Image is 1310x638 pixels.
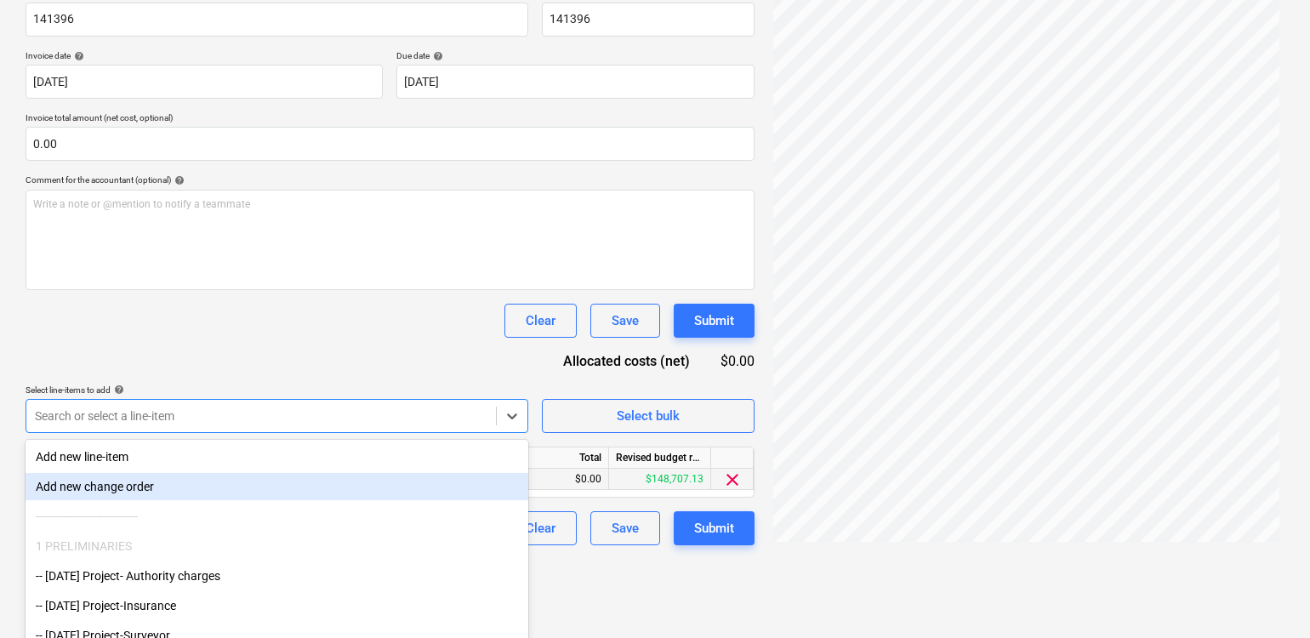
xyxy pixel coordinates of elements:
[26,473,528,500] div: Add new change order
[26,503,528,530] div: ------------------------------
[26,174,755,185] div: Comment for the accountant (optional)
[612,310,639,332] div: Save
[396,50,754,61] div: Due date
[111,385,124,395] span: help
[26,443,528,470] div: Add new line-item
[26,533,528,560] div: 1 PRELIMINARIES
[542,3,755,37] input: Invoice number
[526,310,555,332] div: Clear
[26,562,528,590] div: -- 3-01-01 Project- Authority charges
[171,175,185,185] span: help
[1225,556,1310,638] iframe: Chat Widget
[507,447,609,469] div: Total
[26,50,383,61] div: Invoice date
[504,511,577,545] button: Clear
[609,447,711,469] div: Revised budget remaining
[674,511,755,545] button: Submit
[694,310,734,332] div: Submit
[430,51,443,61] span: help
[526,517,555,539] div: Clear
[590,511,660,545] button: Save
[396,65,754,99] input: Due date not specified
[507,469,609,490] div: $0.00
[694,517,734,539] div: Submit
[612,517,639,539] div: Save
[504,304,577,338] button: Clear
[71,51,84,61] span: help
[26,3,528,37] input: Document name
[26,127,755,161] input: Invoice total amount (net cost, optional)
[533,351,717,371] div: Allocated costs (net)
[609,469,711,490] div: $148,707.13
[26,562,528,590] div: -- [DATE] Project- Authority charges
[674,304,755,338] button: Submit
[26,65,383,99] input: Invoice date not specified
[26,592,528,619] div: -- [DATE] Project-Insurance
[617,405,680,427] div: Select bulk
[26,385,528,396] div: Select line-items to add
[717,351,755,371] div: $0.00
[26,592,528,619] div: -- 3-01-02 Project-Insurance
[722,470,743,490] span: clear
[590,304,660,338] button: Save
[542,399,755,433] button: Select bulk
[26,112,755,127] p: Invoice total amount (net cost, optional)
